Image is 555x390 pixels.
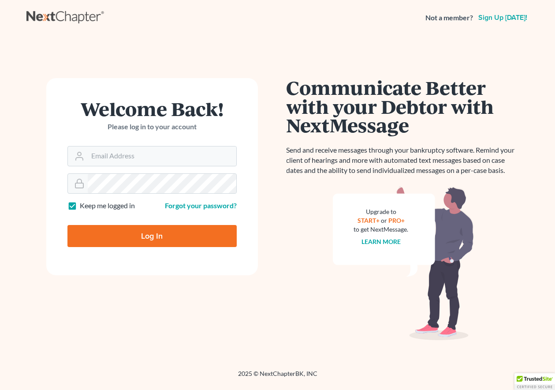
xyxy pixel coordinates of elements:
strong: Not a member? [425,13,473,23]
label: Keep me logged in [80,201,135,211]
div: TrustedSite Certified [514,373,555,390]
h1: Communicate Better with your Debtor with NextMessage [287,78,520,135]
a: Forgot your password? [165,201,237,210]
input: Log In [67,225,237,247]
a: PRO+ [388,217,405,224]
div: Upgrade to [354,207,409,216]
div: to get NextMessage. [354,225,409,234]
p: Please log in to your account [67,122,237,132]
a: START+ [358,217,380,224]
a: Learn more [361,238,401,245]
input: Email Address [88,146,236,166]
h1: Welcome Back! [67,99,237,118]
p: Send and receive messages through your bankruptcy software. Remind your client of hearings and mo... [287,145,520,176]
div: 2025 © NextChapterBK, INC [26,369,529,385]
span: or [381,217,387,224]
img: nextmessage_bg-59042aed3d76b12b5cd301f8e5b87938c9018125f34e5fa2b7a6b67550977c72.svg [333,186,474,341]
a: Sign up [DATE]! [477,14,529,21]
